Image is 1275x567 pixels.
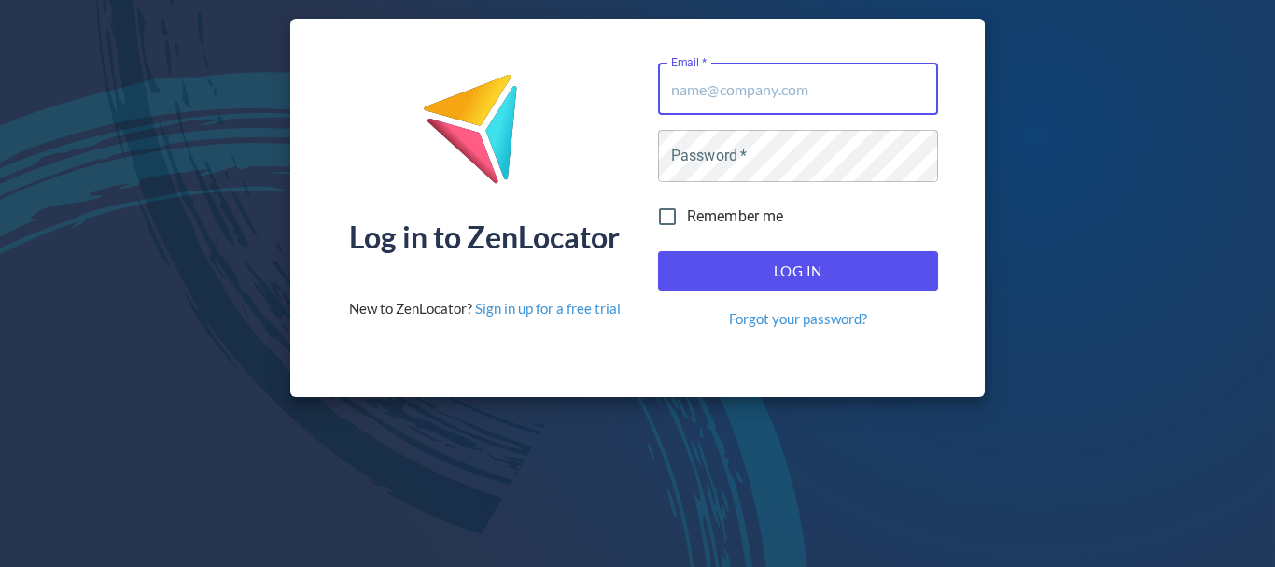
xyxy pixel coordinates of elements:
img: ZenLocator [422,73,547,199]
a: Forgot your password? [729,309,867,329]
span: Remember me [687,206,784,228]
div: New to ZenLocator? [349,299,621,319]
button: Log In [658,251,938,291]
div: Log in to ZenLocator [349,222,620,252]
span: Log In [679,259,918,283]
a: Sign in up for a free trial [475,300,621,317]
input: name@company.com [658,63,938,115]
